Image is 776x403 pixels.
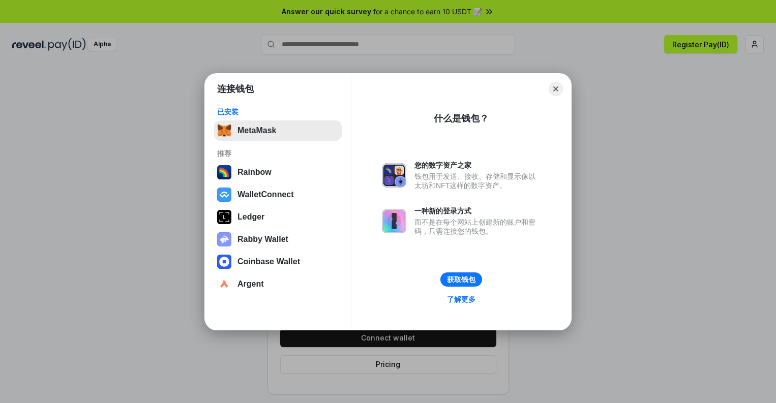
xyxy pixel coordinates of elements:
div: 获取钱包 [447,275,475,284]
div: 已安装 [217,107,339,116]
img: svg+xml,%3Csvg%20width%3D%2228%22%20height%3D%2228%22%20viewBox%3D%220%200%2028%2028%22%20fill%3D... [217,188,231,202]
button: Close [549,82,563,96]
div: Ledger [237,212,264,222]
div: 什么是钱包？ [434,112,489,125]
img: svg+xml,%3Csvg%20width%3D%22120%22%20height%3D%22120%22%20viewBox%3D%220%200%20120%20120%22%20fil... [217,165,231,179]
img: svg+xml,%3Csvg%20xmlns%3D%22http%3A%2F%2Fwww.w3.org%2F2000%2Fsvg%22%20width%3D%2228%22%20height%3... [217,210,231,224]
img: svg+xml,%3Csvg%20xmlns%3D%22http%3A%2F%2Fwww.w3.org%2F2000%2Fsvg%22%20fill%3D%22none%22%20viewBox... [382,163,406,188]
button: Rainbow [214,162,342,182]
div: 钱包用于发送、接收、存储和显示像以太坊和NFT这样的数字资产。 [414,172,541,190]
div: MetaMask [237,126,276,135]
button: Rabby Wallet [214,229,342,250]
img: svg+xml,%3Csvg%20fill%3D%22none%22%20height%3D%2233%22%20viewBox%3D%220%200%2035%2033%22%20width%... [217,123,231,138]
div: Rainbow [237,168,272,177]
div: WalletConnect [237,190,294,199]
h1: 连接钱包 [217,83,254,95]
img: svg+xml,%3Csvg%20width%3D%2228%22%20height%3D%2228%22%20viewBox%3D%220%200%2028%2028%22%20fill%3D... [217,255,231,269]
div: Coinbase Wallet [237,257,300,266]
button: WalletConnect [214,184,342,205]
a: 了解更多 [441,293,482,306]
button: 获取钱包 [440,272,482,287]
button: MetaMask [214,120,342,141]
button: Ledger [214,207,342,227]
div: 您的数字资产之家 [414,161,541,170]
img: svg+xml,%3Csvg%20width%3D%2228%22%20height%3D%2228%22%20viewBox%3D%220%200%2028%2028%22%20fill%3D... [217,277,231,291]
div: 推荐 [217,149,339,158]
button: Coinbase Wallet [214,252,342,272]
div: 而不是在每个网站上创建新的账户和密码，只需连接您的钱包。 [414,218,541,236]
button: Argent [214,274,342,294]
div: Rabby Wallet [237,235,288,244]
img: svg+xml,%3Csvg%20xmlns%3D%22http%3A%2F%2Fwww.w3.org%2F2000%2Fsvg%22%20fill%3D%22none%22%20viewBox... [382,209,406,233]
div: Argent [237,280,264,289]
div: 了解更多 [447,295,475,304]
div: 一种新的登录方式 [414,206,541,215]
img: svg+xml,%3Csvg%20xmlns%3D%22http%3A%2F%2Fwww.w3.org%2F2000%2Fsvg%22%20fill%3D%22none%22%20viewBox... [217,232,231,246]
